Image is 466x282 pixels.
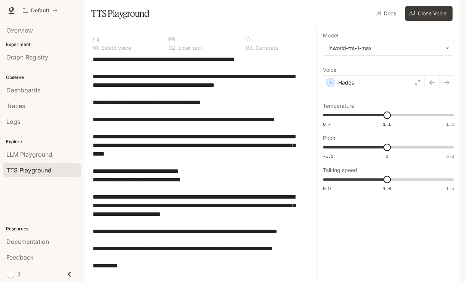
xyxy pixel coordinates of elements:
[383,121,391,127] span: 1.1
[323,41,454,55] div: inworld-tts-1-max
[323,33,338,38] p: Model
[100,45,131,50] p: Select voice
[323,168,357,173] p: Talking speed
[446,185,454,191] span: 1.5
[383,185,391,191] span: 1.0
[323,67,336,73] p: Voice
[338,79,354,86] p: Hades
[323,121,331,127] span: 0.7
[405,6,453,21] button: Clone Voice
[177,45,202,50] p: Enter text
[91,6,149,21] h1: TTS Playground
[169,45,177,50] p: 0 2 .
[446,121,454,127] span: 1.5
[386,153,388,159] span: 0
[246,45,254,50] p: 0 3 .
[323,185,331,191] span: 0.5
[31,7,49,14] p: Default
[254,45,278,50] p: Generate
[323,153,333,159] span: -5.0
[93,45,100,50] p: 0 1 .
[446,153,454,159] span: 5.0
[374,6,399,21] a: Docs
[323,135,335,141] p: Pitch
[328,45,442,52] div: inworld-tts-1-max
[19,3,61,18] button: All workspaces
[323,103,354,108] p: Temperature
